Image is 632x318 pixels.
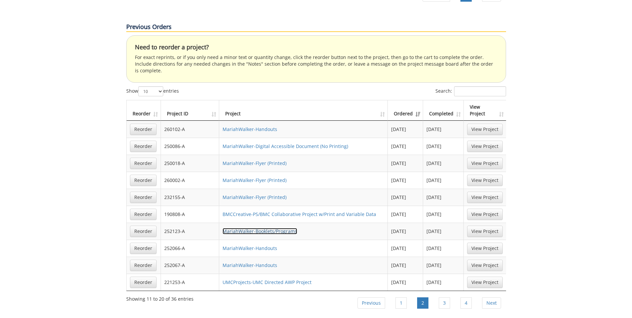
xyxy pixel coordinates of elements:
[130,141,157,152] a: Reorder
[467,226,503,237] a: View Project
[388,274,423,291] td: [DATE]
[130,260,157,271] a: Reorder
[126,293,194,302] div: Showing 11 to 20 of 36 entries
[223,177,287,183] a: MariahWalker-Flyer (Printed)
[439,297,450,309] a: 3
[467,158,503,169] a: View Project
[126,86,179,96] label: Show entries
[460,297,472,309] a: 4
[388,138,423,155] td: [DATE]
[357,297,385,309] a: Previous
[423,274,464,291] td: [DATE]
[223,279,312,285] a: UMCProjects-UMC Directed AWP Project
[223,160,287,166] a: MariahWalker-Flyer (Printed)
[467,175,503,186] a: View Project
[388,240,423,257] td: [DATE]
[130,192,157,203] a: Reorder
[467,277,503,288] a: View Project
[223,143,348,149] a: MariahWalker-Digital Accessible Document (No Printing)
[223,245,277,251] a: MariahWalker-Handouts
[464,100,506,121] th: View Project: activate to sort column ascending
[388,172,423,189] td: [DATE]
[388,206,423,223] td: [DATE]
[467,209,503,220] a: View Project
[423,206,464,223] td: [DATE]
[395,297,407,309] a: 1
[388,155,423,172] td: [DATE]
[388,121,423,138] td: [DATE]
[130,226,157,237] a: Reorder
[161,138,220,155] td: 250086-A
[130,175,157,186] a: Reorder
[161,121,220,138] td: 260102-A
[467,260,503,271] a: View Project
[388,189,423,206] td: [DATE]
[388,223,423,240] td: [DATE]
[423,121,464,138] td: [DATE]
[161,189,220,206] td: 232155-A
[127,100,161,121] th: Reorder: activate to sort column ascending
[454,86,506,96] input: Search:
[161,206,220,223] td: 190808-A
[135,44,497,51] h4: Need to reorder a project?
[219,100,388,121] th: Project: activate to sort column ascending
[130,243,157,254] a: Reorder
[223,262,277,268] a: MariahWalker-Handouts
[423,155,464,172] td: [DATE]
[135,54,497,74] p: For exact reprints, or if you only need a minor text or quantity change, click the reorder button...
[161,100,220,121] th: Project ID: activate to sort column ascending
[126,23,506,32] p: Previous Orders
[138,86,163,96] select: Showentries
[435,86,506,96] label: Search:
[161,223,220,240] td: 252123-A
[423,138,464,155] td: [DATE]
[388,100,423,121] th: Ordered: activate to sort column ascending
[223,194,287,200] a: MariahWalker-Flyer (Printed)
[423,240,464,257] td: [DATE]
[388,257,423,274] td: [DATE]
[161,155,220,172] td: 250018-A
[161,172,220,189] td: 260002-A
[130,124,157,135] a: Reorder
[161,274,220,291] td: 221253-A
[423,100,464,121] th: Completed: activate to sort column ascending
[223,126,277,132] a: MariahWalker-Handouts
[423,223,464,240] td: [DATE]
[423,257,464,274] td: [DATE]
[130,209,157,220] a: Reorder
[417,297,428,309] a: 2
[423,189,464,206] td: [DATE]
[161,240,220,257] td: 252066-A
[467,192,503,203] a: View Project
[467,124,503,135] a: View Project
[130,158,157,169] a: Reorder
[467,141,503,152] a: View Project
[423,172,464,189] td: [DATE]
[223,211,376,217] a: BMCCreative-PS/BMC Collaborative Project w/Print and Variable Data
[223,228,297,234] a: MariahWalker-Booklets/Programs
[161,257,220,274] td: 252067-A
[130,277,157,288] a: Reorder
[482,297,501,309] a: Next
[467,243,503,254] a: View Project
